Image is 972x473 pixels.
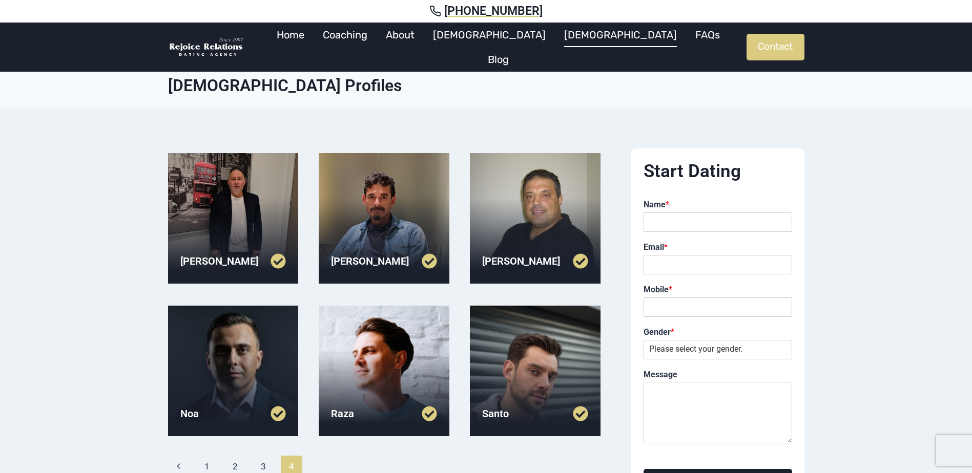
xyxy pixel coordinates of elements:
a: Home [267,23,314,47]
span: [PHONE_NUMBER] [444,4,543,18]
a: [DEMOGRAPHIC_DATA] [424,23,555,47]
label: Name [644,200,792,210]
h2: Start Dating [644,161,792,182]
a: Blog [479,47,518,72]
a: Coaching [314,23,377,47]
label: Message [644,370,792,380]
label: Email [644,242,792,253]
a: About [377,23,424,47]
input: Mobile [644,297,792,317]
a: Contact [747,34,804,60]
img: Rejoice Relations [168,37,245,58]
a: [PHONE_NUMBER] [12,4,960,18]
label: Mobile [644,285,792,295]
a: FAQs [686,23,729,47]
nav: Primary [250,23,747,72]
h1: [DEMOGRAPHIC_DATA] Profiles [168,76,804,95]
a: [DEMOGRAPHIC_DATA] [555,23,686,47]
label: Gender [644,327,792,338]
